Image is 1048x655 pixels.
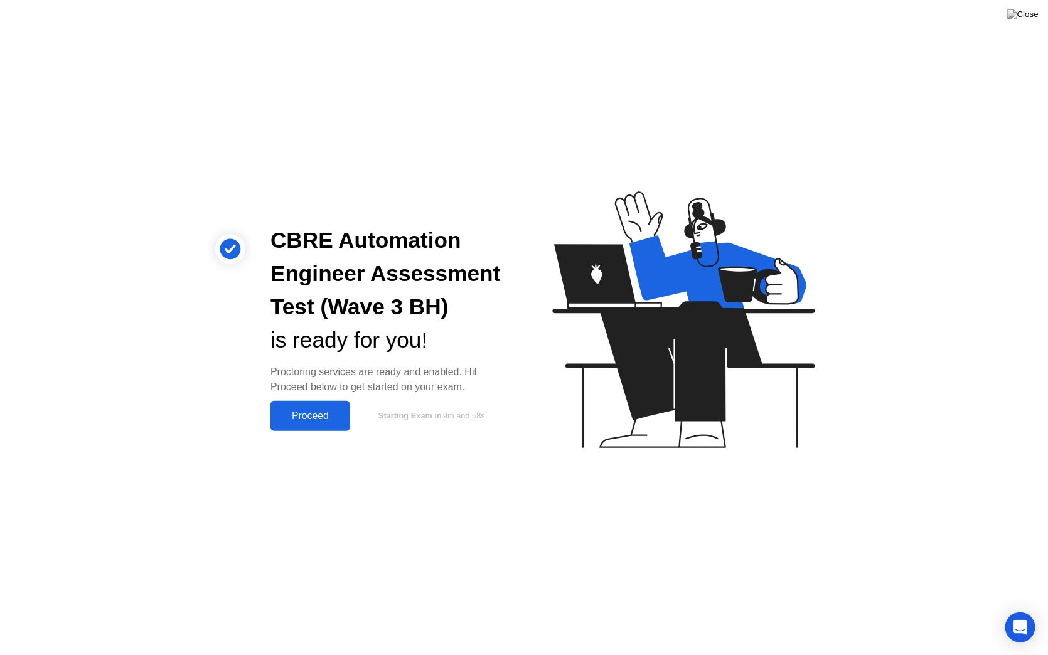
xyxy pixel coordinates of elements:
div: CBRE Automation Engineer Assessment Test (Wave 3 BH) [270,224,504,323]
div: Proctoring services are ready and enabled. Hit Proceed below to get started on your exam. [270,365,504,395]
div: is ready for you! [270,324,504,357]
button: Proceed [270,401,350,431]
div: Proceed [274,410,346,422]
span: 9m and 58s [443,411,485,420]
img: Close [1007,9,1039,19]
div: Open Intercom Messenger [1005,612,1035,642]
button: Starting Exam in9m and 58s [356,404,504,428]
